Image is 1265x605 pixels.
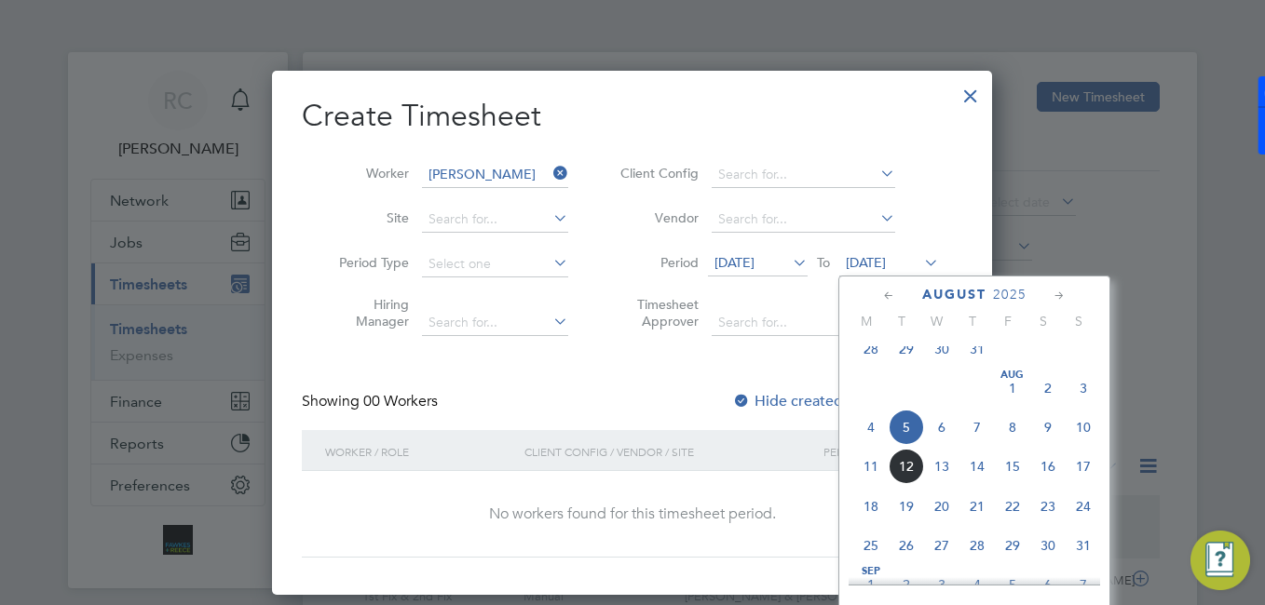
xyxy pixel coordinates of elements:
span: 30 [1030,528,1066,563]
span: 28 [959,528,995,563]
span: W [919,313,955,329]
span: 19 [889,489,924,524]
span: 6 [924,410,959,445]
span: 2 [889,567,924,602]
span: 2025 [993,287,1027,302]
span: 3 [924,567,959,602]
input: Search for... [422,162,568,188]
h2: Create Timesheet [302,97,962,136]
label: Vendor [615,209,699,226]
input: Search for... [712,162,895,188]
span: 16 [1030,449,1066,484]
span: 00 Workers [363,392,438,410]
div: Period [819,430,944,473]
span: 25 [853,528,889,563]
span: 29 [995,528,1030,563]
input: Search for... [712,207,895,233]
label: Timesheet Approver [615,296,699,329]
span: 4 [959,567,995,602]
span: 18 [853,489,889,524]
span: 26 [889,528,924,563]
span: 6 [1030,567,1066,602]
label: Hide created timesheets [732,392,921,410]
label: Site [325,209,409,226]
label: Client Config [615,165,699,181]
input: Search for... [712,310,895,336]
span: 11 [853,449,889,484]
input: Search for... [422,310,568,336]
span: 4 [853,410,889,445]
span: 10 [1066,410,1101,445]
span: 14 [959,449,995,484]
span: 7 [959,410,995,445]
span: 7 [1066,567,1101,602]
span: 9 [1030,410,1066,445]
span: 8 [995,410,1030,445]
span: 15 [995,449,1030,484]
span: 23 [1030,489,1066,524]
input: Search for... [422,207,568,233]
input: Select one [422,251,568,277]
label: Period [615,254,699,271]
div: No workers found for this timesheet period. [320,504,944,524]
span: M [849,313,884,329]
span: [DATE] [846,254,886,271]
span: 5 [889,410,924,445]
span: 31 [1066,528,1101,563]
span: 3 [1066,370,1101,406]
span: 24 [1066,489,1101,524]
label: Period Type [325,254,409,271]
span: 27 [924,528,959,563]
label: Worker [325,165,409,181]
span: F [990,313,1026,329]
span: 1 [853,567,889,602]
div: Worker / Role [320,430,520,473]
span: 13 [924,449,959,484]
span: S [1061,313,1096,329]
span: 21 [959,489,995,524]
span: August [922,287,986,302]
span: 5 [995,567,1030,602]
span: T [955,313,990,329]
div: Showing [302,392,442,411]
span: To [811,250,836,275]
span: 2 [1030,370,1066,406]
span: T [884,313,919,329]
button: Engage Resource Center [1190,531,1250,590]
span: 20 [924,489,959,524]
span: 28 [853,331,889,367]
span: S [1026,313,1061,329]
span: Aug [995,370,1030,380]
span: Sep [853,567,889,576]
label: Hiring Manager [325,296,409,329]
span: 17 [1066,449,1101,484]
div: Client Config / Vendor / Site [520,430,819,473]
span: 12 [889,449,924,484]
span: 31 [959,331,995,367]
span: 1 [995,370,1030,406]
span: 29 [889,331,924,367]
span: 22 [995,489,1030,524]
span: [DATE] [714,254,755,271]
span: 30 [924,331,959,367]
